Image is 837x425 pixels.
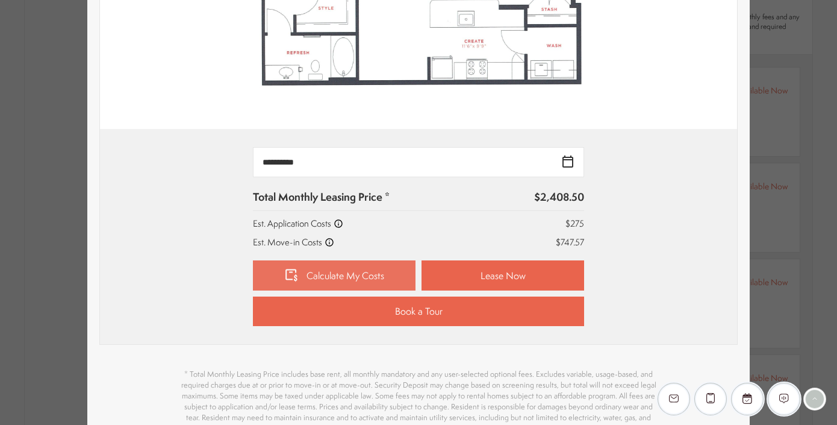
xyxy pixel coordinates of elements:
[253,189,390,204] p: Total Monthly Leasing Price *
[565,217,584,230] p: $275
[395,304,443,318] span: Book a Tour
[422,260,584,291] a: Lease Now
[253,297,584,326] a: Book a Tour
[556,236,584,248] p: $747.57
[534,189,584,204] p: $2,408.50
[253,260,415,291] a: Calculate My Costs
[253,236,334,248] p: Est. Move-in Costs
[253,217,343,230] p: Est. Application Costs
